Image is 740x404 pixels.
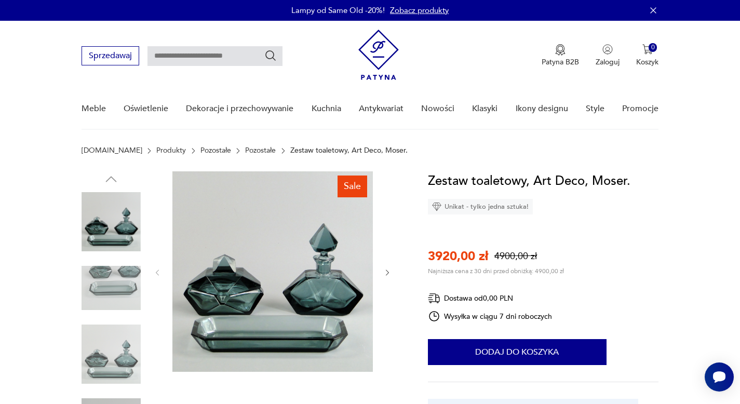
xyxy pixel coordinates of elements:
[586,89,604,129] a: Style
[186,89,293,129] a: Dekoracje i przechowywanie
[516,89,568,129] a: Ikony designu
[82,192,141,251] img: Zdjęcie produktu Zestaw toaletowy, Art Deco, Moser.
[82,325,141,384] img: Zdjęcie produktu Zestaw toaletowy, Art Deco, Moser.
[124,89,168,129] a: Oświetlenie
[555,44,566,56] img: Ikona medalu
[428,310,553,322] div: Wysyłka w ciągu 7 dni roboczych
[82,146,142,155] a: [DOMAIN_NAME]
[642,44,653,55] img: Ikona koszyka
[421,89,454,129] a: Nowości
[82,89,106,129] a: Meble
[649,43,657,52] div: 0
[82,53,139,60] a: Sprzedawaj
[245,146,276,155] a: Pozostałe
[596,57,620,67] p: Zaloguj
[602,44,613,55] img: Ikonka użytkownika
[432,202,441,211] img: Ikona diamentu
[264,49,277,62] button: Szukaj
[636,44,658,67] button: 0Koszyk
[705,362,734,392] iframe: Smartsupp widget button
[82,46,139,65] button: Sprzedawaj
[622,89,658,129] a: Promocje
[428,199,533,214] div: Unikat - tylko jedna sztuka!
[428,267,564,275] p: Najniższa cena z 30 dni przed obniżką: 4900,00 zł
[358,30,399,80] img: Patyna - sklep z meblami i dekoracjami vintage
[312,89,341,129] a: Kuchnia
[428,339,607,365] button: Dodaj do koszyka
[428,171,630,191] h1: Zestaw toaletowy, Art Deco, Moser.
[542,44,579,67] a: Ikona medaluPatyna B2B
[596,44,620,67] button: Zaloguj
[636,57,658,67] p: Koszyk
[200,146,231,155] a: Pozostałe
[291,5,385,16] p: Lampy od Same Old -20%!
[172,171,373,372] img: Zdjęcie produktu Zestaw toaletowy, Art Deco, Moser.
[428,292,440,305] img: Ikona dostawy
[82,259,141,318] img: Zdjęcie produktu Zestaw toaletowy, Art Deco, Moser.
[428,248,488,265] p: 3920,00 zł
[338,176,367,197] div: Sale
[359,89,403,129] a: Antykwariat
[542,57,579,67] p: Patyna B2B
[472,89,497,129] a: Klasyki
[542,44,579,67] button: Patyna B2B
[428,292,553,305] div: Dostawa od 0,00 PLN
[290,146,408,155] p: Zestaw toaletowy, Art Deco, Moser.
[390,5,449,16] a: Zobacz produkty
[156,146,186,155] a: Produkty
[494,250,537,263] p: 4900,00 zł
